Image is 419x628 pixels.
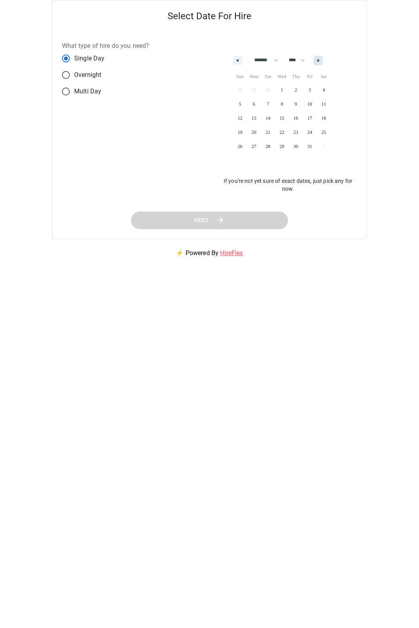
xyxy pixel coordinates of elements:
button: 8 [275,97,289,111]
button: 3 [303,83,317,97]
span: 4 [322,83,325,97]
button: 2 [289,83,303,97]
button: 1 [275,83,289,97]
span: 9 [295,97,297,111]
span: 7 [267,97,269,111]
button: 23 [289,125,303,139]
button: Next [131,212,288,229]
button: 18 [317,111,331,125]
span: 25 [321,125,326,139]
p: ⚡ Powered By [166,239,252,267]
button: 20 [247,125,261,139]
span: 8 [281,97,283,111]
span: 29 [279,139,284,153]
span: 30 [293,139,298,153]
span: 16 [293,111,298,125]
span: 6 [253,97,255,111]
span: Sat [317,70,331,83]
span: 26 [238,139,242,153]
h5: Select Date For Hire [53,0,366,32]
button: 4 [317,83,331,97]
button: 28 [261,139,275,153]
button: 16 [289,111,303,125]
button: 30 [289,139,303,153]
span: 12 [238,111,242,125]
button: 19 [233,125,247,139]
label: What type of hire do you need? [62,41,149,50]
span: 15 [279,111,284,125]
span: 3 [309,83,311,97]
span: 20 [251,125,256,139]
button: 13 [247,111,261,125]
span: Wed [275,70,289,83]
button: 17 [303,111,317,125]
span: 13 [251,111,256,125]
a: HireFlex [220,249,243,257]
span: Next [194,215,209,225]
button: 29 [275,139,289,153]
span: Tue [261,70,275,83]
button: 6 [247,97,261,111]
p: If you're not yet sure of exact dates, just pick any for now. [219,177,357,193]
button: 24 [303,125,317,139]
span: 31 [308,139,312,153]
button: 21 [261,125,275,139]
span: Overnight [74,70,101,80]
span: Mon [247,70,261,83]
button: 5 [233,97,247,111]
button: 15 [275,111,289,125]
span: 14 [266,111,270,125]
span: 23 [293,125,298,139]
span: 27 [251,139,256,153]
span: Sun [233,70,247,83]
button: 26 [233,139,247,153]
button: 31 [303,139,317,153]
span: 19 [238,125,242,139]
span: 1 [281,83,283,97]
span: Fri [303,70,317,83]
button: 27 [247,139,261,153]
span: 11 [321,97,326,111]
span: Thu [289,70,303,83]
button: 7 [261,97,275,111]
span: 5 [239,97,241,111]
button: 14 [261,111,275,125]
button: 9 [289,97,303,111]
span: Multi Day [74,87,101,96]
span: 22 [279,125,284,139]
button: 22 [275,125,289,139]
span: 10 [308,97,312,111]
span: Single Day [74,54,105,63]
span: 24 [308,125,312,139]
button: 11 [317,97,331,111]
button: 12 [233,111,247,125]
span: 2 [295,83,297,97]
button: 10 [303,97,317,111]
span: 17 [308,111,312,125]
span: 18 [321,111,326,125]
span: 28 [266,139,270,153]
span: 21 [266,125,270,139]
button: 25 [317,125,331,139]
